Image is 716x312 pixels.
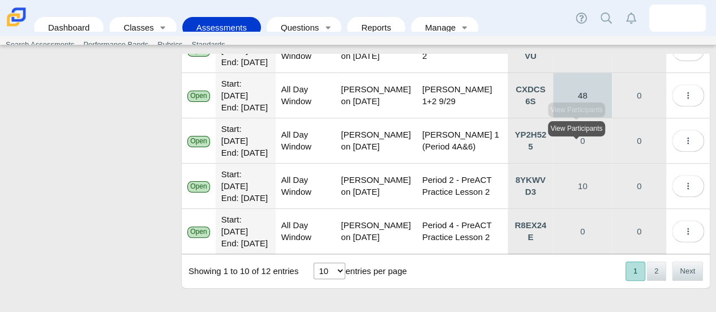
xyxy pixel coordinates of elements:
[5,21,28,31] a: Carmen School of Science & Technology
[417,73,508,118] td: [PERSON_NAME] 1+2 9/29
[649,5,706,32] a: gerrit.mulder.oKQmOA
[548,102,606,118] div: View Participants
[612,73,666,118] a: Manage Sharing
[624,262,703,280] nav: pagination
[335,209,416,254] td: [PERSON_NAME] on [DATE]
[508,118,553,163] a: Click to Expand
[216,73,276,118] td: Start: [DATE] End: [DATE]
[668,9,687,27] img: gerrit.mulder.oKQmOA
[155,17,171,38] a: Toggle expanded
[672,175,704,197] button: More options
[40,17,98,38] a: Dashboard
[182,254,298,288] div: Showing 1 to 10 of 12 entries
[1,36,79,53] a: Search Assessments
[672,84,704,106] button: More options
[320,17,336,38] a: Toggle expanded
[187,91,210,101] div: Open
[553,73,612,118] a: View Participants
[612,209,666,254] a: Manage Sharing
[276,118,336,164] td: All Day Window
[417,118,508,164] td: [PERSON_NAME] 1 (Period 4A&6)
[335,164,416,209] td: [PERSON_NAME] on [DATE]
[548,121,606,136] div: View Participants
[417,17,457,38] a: Manage
[187,36,229,53] a: Standards
[335,73,416,118] td: [PERSON_NAME] on [DATE]
[625,262,645,280] button: 1
[187,226,210,237] div: Open
[457,17,473,38] a: Toggle expanded
[553,164,612,208] a: View Participants
[216,209,276,254] td: Start: [DATE] End: [DATE]
[508,209,553,254] a: Click to Expand
[672,130,704,152] button: More options
[272,17,320,38] a: Questions
[276,209,336,254] td: All Day Window
[508,73,553,118] a: Click to Expand
[612,118,666,163] a: Manage Sharing
[345,266,406,276] label: entries per page
[276,164,336,209] td: All Day Window
[619,6,644,31] a: Alerts
[553,209,612,254] a: View Participants
[187,181,210,192] div: Open
[276,73,336,118] td: All Day Window
[216,118,276,164] td: Start: [DATE] End: [DATE]
[335,118,416,164] td: [PERSON_NAME] on [DATE]
[612,164,666,208] a: Manage Sharing
[417,209,508,254] td: Period 4 - PreACT Practice Lesson 2
[646,262,666,280] button: 2
[5,5,28,29] img: Carmen School of Science & Technology
[153,36,187,53] a: Rubrics
[216,164,276,209] td: Start: [DATE] End: [DATE]
[353,17,400,38] a: Reports
[188,17,255,38] a: Assessments
[79,36,153,53] a: Performance Bands
[553,118,612,163] a: View Participants
[417,164,508,209] td: Period 2 - PreACT Practice Lesson 2
[115,17,155,38] a: Classes
[187,136,210,147] div: Open
[672,220,704,242] button: More options
[508,164,553,208] a: Click to Expand
[672,262,703,280] button: Next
